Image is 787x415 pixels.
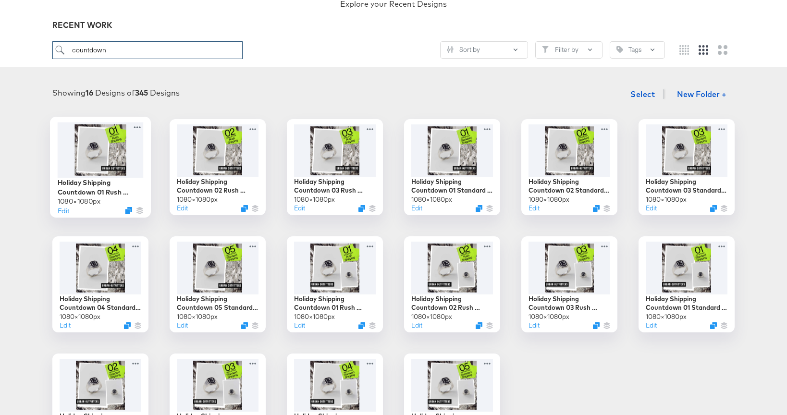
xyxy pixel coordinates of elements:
button: Edit [294,204,305,213]
div: Holiday Shipping Countdown 03 Rush Shipping [529,294,610,312]
button: Edit [646,321,657,330]
strong: 16 [86,88,93,98]
div: Holiday Shipping Countdown 03 Rush Shipping1080×1080pxEditDuplicate [521,236,617,332]
div: Holiday Shipping Countdown 03 Rush Shipping - SINGLE [294,177,376,195]
div: Holiday Shipping Countdown 03 Standard Shipping - SINGLE1080×1080pxEditDuplicate [639,119,735,215]
div: Holiday Shipping Countdown 02 Rush Shipping1080×1080pxEditDuplicate [404,236,500,332]
svg: Duplicate [710,205,717,212]
div: Holiday Shipping Countdown 01 Standard Shipping - SINGLE [411,177,493,195]
div: Holiday Shipping Countdown 03 Rush Shipping - SINGLE1080×1080pxEditDuplicate [287,119,383,215]
div: Holiday Shipping Countdown 05 Standard Shipping - SINGLE [177,294,258,312]
div: 1080 × 1080 px [529,312,569,321]
div: 1080 × 1080 px [529,195,569,204]
div: Holiday Shipping Countdown 02 Rush Shipping - SINGLE [177,177,258,195]
strong: 345 [135,88,148,98]
svg: Duplicate [241,322,248,329]
div: 1080 × 1080 px [411,195,452,204]
div: 1080 × 1080 px [646,195,687,204]
svg: Duplicate [476,322,482,329]
button: Edit [58,206,69,215]
svg: Duplicate [358,322,365,329]
div: Holiday Shipping Countdown 01 Rush Shipping - SINGLE [58,178,144,196]
div: Holiday Shipping Countdown 01 Standard Shipping1080×1080pxEditDuplicate [639,236,735,332]
svg: Duplicate [593,322,600,329]
svg: Tag [616,46,623,53]
input: Search for a design [52,41,243,59]
div: 1080 × 1080 px [177,195,218,204]
div: Holiday Shipping Countdown 05 Standard Shipping - SINGLE1080×1080pxEditDuplicate [170,236,266,332]
div: Holiday Shipping Countdown 03 Standard Shipping - SINGLE [646,177,727,195]
div: Showing Designs of Designs [52,87,180,98]
svg: Duplicate [710,322,717,329]
div: Holiday Shipping Countdown 01 Rush Shipping1080×1080pxEditDuplicate [287,236,383,332]
div: Holiday Shipping Countdown 02 Rush Shipping - SINGLE1080×1080pxEditDuplicate [170,119,266,215]
svg: Duplicate [476,205,482,212]
button: Edit [294,321,305,330]
div: Holiday Shipping Countdown 02 Standard Shipping - SINGLE [529,177,610,195]
button: SlidersSort by [440,41,528,59]
svg: Duplicate [125,207,132,214]
svg: Filter [542,46,549,53]
button: Select [627,85,659,104]
div: Holiday Shipping Countdown 02 Standard Shipping - SINGLE1080×1080pxEditDuplicate [521,119,617,215]
div: Holiday Shipping Countdown 01 Standard Shipping [646,294,727,312]
div: Holiday Shipping Countdown 01 Rush Shipping - SINGLE1080×1080pxEditDuplicate [50,117,151,218]
div: RECENT WORK [52,20,735,31]
span: Select [630,87,655,101]
svg: Duplicate [241,205,248,212]
svg: Large grid [718,45,727,55]
div: Holiday Shipping Countdown 02 Rush Shipping [411,294,493,312]
div: Holiday Shipping Countdown 04 Standard Shipping - SINGLE1080×1080pxEditDuplicate [52,236,148,332]
svg: Duplicate [593,205,600,212]
div: 1080 × 1080 px [294,195,335,204]
div: 1080 × 1080 px [646,312,687,321]
button: Edit [646,204,657,213]
div: 1080 × 1080 px [294,312,335,321]
button: Edit [60,321,71,330]
button: TagTags [610,41,665,59]
svg: Small grid [679,45,689,55]
button: Edit [529,204,540,213]
div: Holiday Shipping Countdown 01 Rush Shipping [294,294,376,312]
button: New Folder + [669,86,735,104]
button: Edit [411,204,422,213]
button: Edit [177,204,188,213]
button: Edit [177,321,188,330]
div: 1080 × 1080 px [58,196,100,206]
button: Edit [411,321,422,330]
svg: Duplicate [124,322,131,329]
svg: Medium grid [699,45,708,55]
div: Holiday Shipping Countdown 01 Standard Shipping - SINGLE1080×1080pxEditDuplicate [404,119,500,215]
button: FilterFilter by [535,41,603,59]
button: Edit [529,321,540,330]
div: 1080 × 1080 px [60,312,100,321]
svg: Sliders [447,46,454,53]
div: 1080 × 1080 px [177,312,218,321]
svg: Duplicate [358,205,365,212]
div: Holiday Shipping Countdown 04 Standard Shipping - SINGLE [60,294,141,312]
div: 1080 × 1080 px [411,312,452,321]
